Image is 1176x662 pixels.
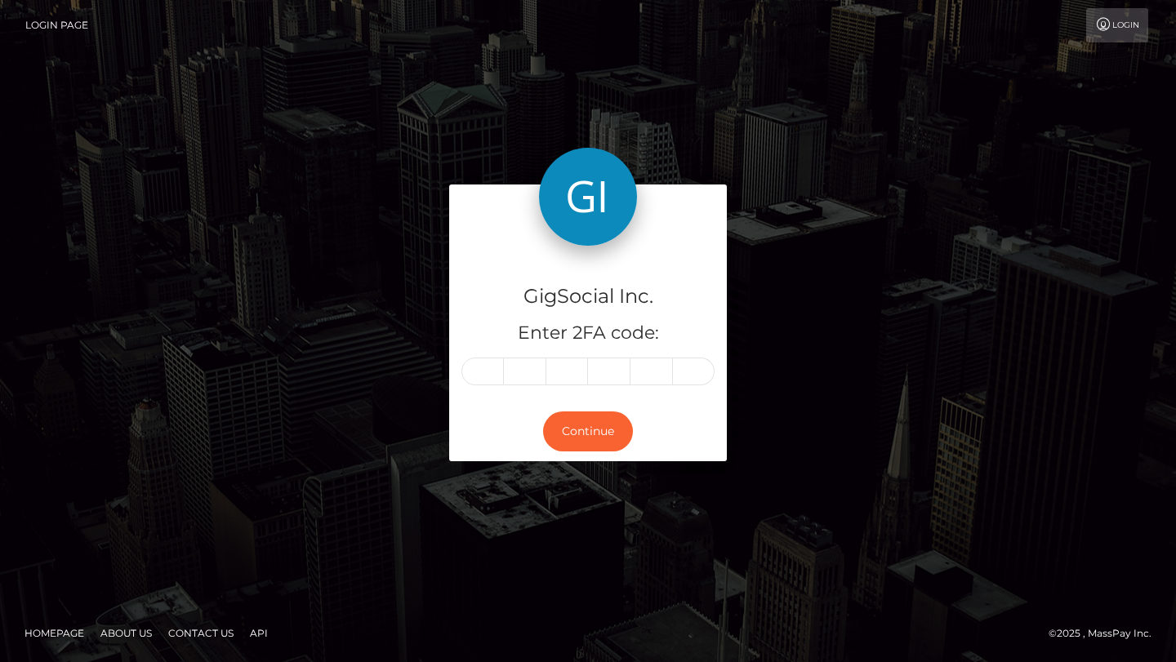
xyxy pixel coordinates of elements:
div: © 2025 , MassPay Inc. [1049,624,1164,642]
a: Homepage [18,620,91,646]
button: Continue [543,411,633,451]
a: Contact Us [162,620,240,646]
img: GigSocial Inc. [539,148,637,246]
h5: Enter 2FA code: [461,321,715,346]
h4: GigSocial Inc. [461,282,715,311]
a: Login Page [25,8,88,42]
a: About Us [94,620,158,646]
a: API [243,620,274,646]
a: Login [1086,8,1148,42]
